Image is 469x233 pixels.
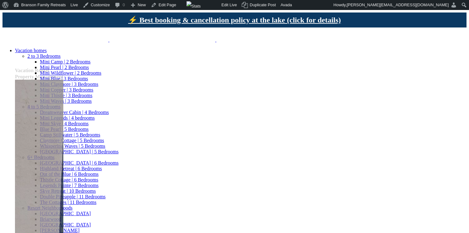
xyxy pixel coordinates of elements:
a: Mini Blue | 3 Bedrooms [40,76,88,81]
a: The Cottages | 11 Bedrooms [40,200,96,205]
a: ⚡️ Best booking & cancellation policy at the lake (click for details) [128,16,341,24]
img: Branson Family Retreats Logo [216,27,322,42]
span: [PERSON_NAME][EMAIL_ADDRESS][DOMAIN_NAME] [347,2,449,7]
a: Whispering Waves | 5 Bedrooms [40,143,105,149]
a: Out of the Blue | 6 Bedrooms [40,171,99,177]
a: Mini Pearl | 2 Bedrooms [40,65,89,70]
a: Mini Waves | 3 Bedrooms [40,98,92,104]
a: Double Pineapple | 11 Bedrooms [40,194,106,199]
b: Vacation Rental Property Management [15,68,63,79]
a: Mini Copper | 3 Bedrooms [40,87,93,92]
a: Mini Wildflower | 2 Bedrooms [40,70,101,76]
a: Mini Legends | 4 bedrooms [40,115,95,121]
a: Mini Thistle | 3 Bedrooms [40,93,92,98]
a: Mini Skye | 4 Bedrooms [40,121,89,126]
a: [GEOGRAPHIC_DATA] | 5 Bedrooms [40,149,118,154]
a: Camp Stillwater | 5 Bedrooms [40,132,100,137]
a: Vacation homes [15,48,47,53]
a: Mini Claymore | 3 Bedrooms [40,82,98,87]
a: Highland Retreat | 6 Bedrooms [40,166,102,171]
a: Legends Pointe | 7 Bedrooms [40,183,99,188]
a: Mini Camp | 2 Bedrooms [40,59,90,64]
a: Thistle Cottage | 6 Bedrooms [40,177,98,182]
img: Branson Family Retreats Logo [109,27,215,42]
a: Blue Pearl | 5 Bedrooms [40,126,89,132]
a: Skye Retreat | 10 Bedrooms [40,188,96,194]
a: [GEOGRAPHIC_DATA] [40,211,91,216]
a: [GEOGRAPHIC_DATA] | 6 Bedrooms [40,160,118,166]
a: Dreamweaver Cabin | 4 Bedrooms [40,110,109,115]
img: Branson Family Retreats Logo [2,27,108,42]
img: Views over 48 hours. Click for more Jetpack Stats. [186,1,201,11]
a: Claymore Cottage | 5 Bedrooms [40,138,104,143]
a: [GEOGRAPHIC_DATA] [40,222,91,227]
